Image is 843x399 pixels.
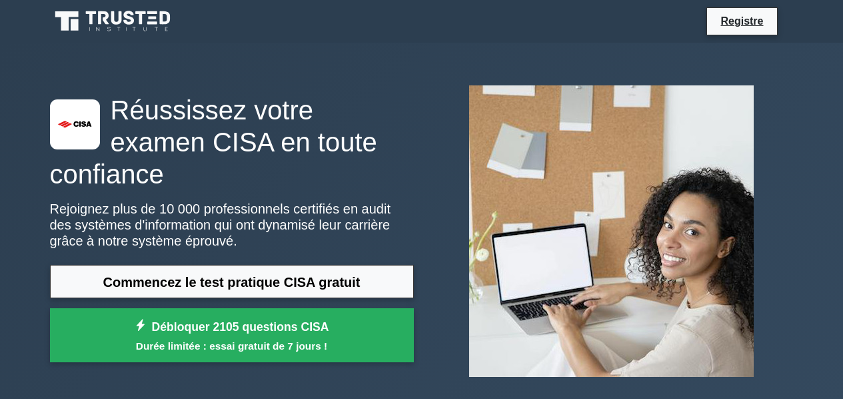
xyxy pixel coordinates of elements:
[152,320,329,334] font: Débloquer 2105 questions CISA
[50,202,391,248] font: Rejoignez plus de 10 000 professionnels certifiés en audit des systèmes d'information qui ont dyn...
[50,308,414,362] a: Débloquer 2105 questions CISADurée limitée : essai gratuit de 7 jours !
[50,265,414,299] a: Commencez le test pratique CISA gratuit
[136,340,327,352] font: Durée limitée : essai gratuit de 7 jours !
[712,13,771,29] a: Registre
[720,15,763,27] font: Registre
[103,275,361,290] font: Commencez le test pratique CISA gratuit
[50,95,377,189] font: Réussissez votre examen CISA en toute confiance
